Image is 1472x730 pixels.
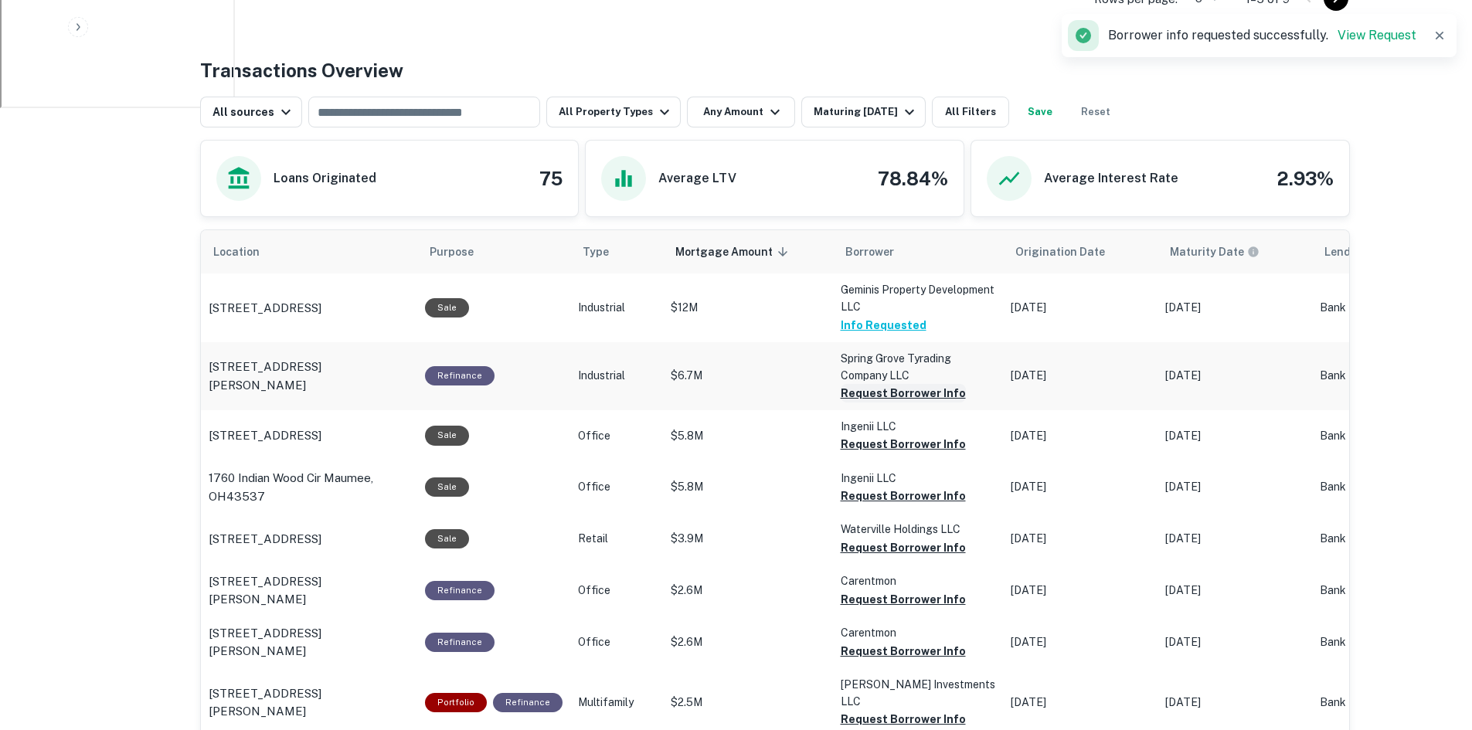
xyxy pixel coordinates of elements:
div: This loan purpose was for refinancing [425,633,495,652]
p: Carentmon [841,624,995,641]
div: This loan purpose was for refinancing [425,366,495,385]
p: Bank [1320,531,1443,547]
iframe: Chat Widget [1395,606,1472,681]
p: [DATE] [1165,368,1304,384]
a: 1760 Indian Wood Cir Maumee, OH43537 [209,469,410,505]
button: Reset [1071,97,1120,127]
p: [DATE] [1011,694,1150,711]
p: Industrial [578,368,655,384]
h6: Average Interest Rate [1044,169,1178,188]
button: Maturing [DATE] [801,97,926,127]
span: Lender Type [1324,243,1390,261]
span: Mortgage Amount [675,243,793,261]
p: [DATE] [1011,582,1150,599]
p: Office [578,428,655,444]
p: Waterville Holdings LLC [841,521,995,538]
button: Request Borrower Info [841,487,966,505]
th: Type [570,230,663,273]
div: This loan purpose was for refinancing [425,581,495,600]
button: Request Borrower Info [841,590,966,609]
p: [DATE] [1011,531,1150,547]
div: All sources [212,103,295,121]
p: Office [578,479,655,495]
th: Mortgage Amount [663,230,833,273]
h6: Loans Originated [274,169,376,188]
th: Borrower [833,230,1003,273]
a: [STREET_ADDRESS] [209,530,410,548]
th: Purpose [417,230,570,273]
p: Bank [1320,300,1443,316]
p: [DATE] [1165,300,1304,316]
span: Origination Date [1015,243,1125,261]
button: Request Borrower Info [841,710,966,728]
p: Bank [1320,368,1443,384]
h4: 78.84% [878,165,948,192]
p: $5.8M [671,428,825,444]
th: Lender Type [1312,230,1451,273]
p: Geminis Property Development LLC [841,281,995,315]
p: Ingenii LLC [841,418,995,435]
p: Ingenii LLC [841,470,995,487]
a: [STREET_ADDRESS][PERSON_NAME] [209,624,410,660]
th: Maturity dates displayed may be estimated. Please contact the lender for the most accurate maturi... [1158,230,1312,273]
p: [DATE] [1011,428,1150,444]
p: [DATE] [1165,694,1304,711]
p: $2.6M [671,634,825,650]
p: Multifamily [578,694,655,711]
p: Bank [1320,479,1443,495]
p: [DATE] [1011,368,1150,384]
button: All Filters [932,97,1009,127]
a: [STREET_ADDRESS][PERSON_NAME] [209,684,410,721]
button: All Property Types [546,97,681,127]
p: [DATE] [1165,428,1304,444]
button: All sources [200,97,302,127]
span: Location [213,243,280,261]
button: Request Borrower Info [841,384,966,402]
p: [PERSON_NAME] Investments LLC [841,676,995,710]
p: Industrial [578,300,655,316]
button: Info Requested [841,316,926,334]
a: [STREET_ADDRESS] [209,426,410,445]
div: Sale [425,426,469,445]
button: Save your search to get updates of matches that match your search criteria. [1015,97,1065,127]
a: View Request [1338,28,1416,42]
div: Sale [425,298,469,317]
p: [DATE] [1011,634,1150,650]
p: [STREET_ADDRESS] [209,530,321,548]
p: Bank [1320,428,1443,444]
p: Bank [1320,582,1443,599]
div: Sale [425,477,469,497]
p: $12M [671,300,825,316]
p: $3.9M [671,531,825,547]
h4: 2.93% [1277,165,1334,192]
div: Sale [425,529,469,548]
a: [STREET_ADDRESS][PERSON_NAME] [209,358,410,394]
div: This is a portfolio loan with 8 properties [425,693,487,712]
p: [DATE] [1165,479,1304,495]
button: Request Borrower Info [841,642,966,660]
button: Request Borrower Info [841,538,966,557]
p: Office [578,582,655,599]
h6: Average LTV [658,169,736,188]
th: Origination Date [1003,230,1158,273]
p: Bank [1320,634,1443,650]
a: [STREET_ADDRESS] [209,299,410,317]
span: Type [583,243,609,261]
p: [DATE] [1011,300,1150,316]
a: [STREET_ADDRESS][PERSON_NAME] [209,572,410,609]
p: [STREET_ADDRESS] [209,426,321,445]
p: $5.8M [671,479,825,495]
span: Maturity dates displayed may be estimated. Please contact the lender for the most accurate maturi... [1170,243,1280,260]
button: Any Amount [687,97,795,127]
div: This loan purpose was for refinancing [493,693,563,712]
p: [DATE] [1165,531,1304,547]
p: Office [578,634,655,650]
h4: Transactions Overview [200,56,403,84]
p: [DATE] [1165,634,1304,650]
